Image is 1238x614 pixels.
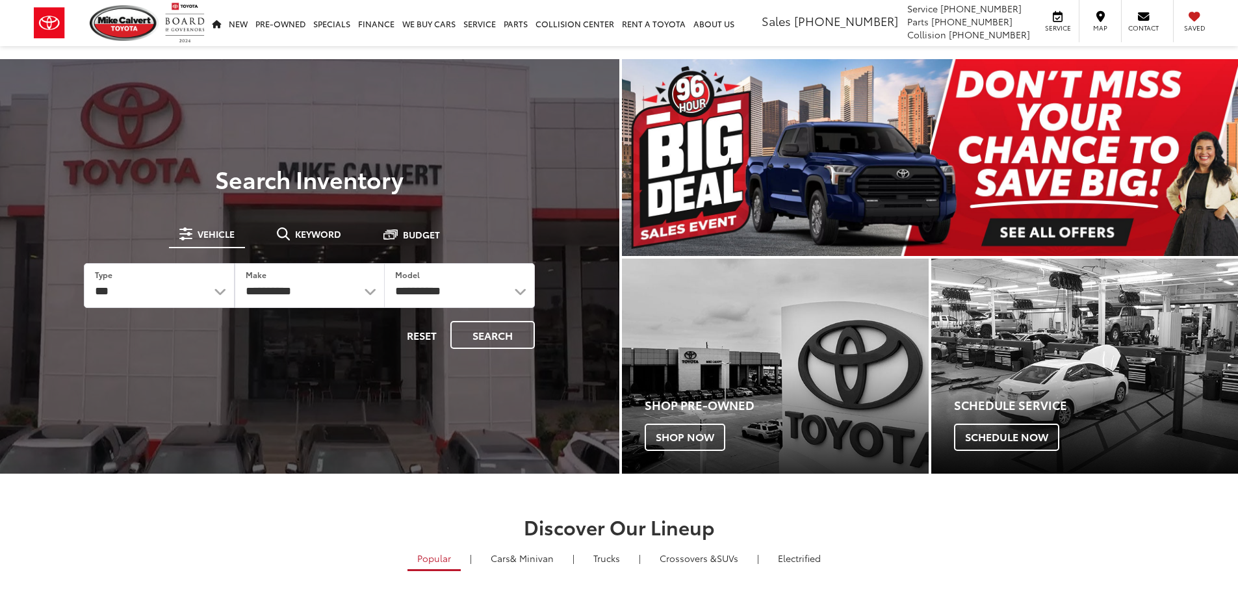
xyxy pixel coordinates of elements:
span: Crossovers & [660,552,717,565]
span: [PHONE_NUMBER] [794,12,898,29]
h2: Discover Our Lineup [161,516,1077,537]
span: Keyword [295,229,341,238]
li: | [569,552,578,565]
span: Budget [403,230,440,239]
li: | [467,552,475,565]
li: | [636,552,644,565]
label: Make [246,269,266,280]
span: [PHONE_NUMBER] [931,15,1012,28]
a: Popular [407,547,461,571]
img: Mike Calvert Toyota [90,5,159,41]
div: Toyota [931,259,1238,474]
span: [PHONE_NUMBER] [940,2,1022,15]
h3: Search Inventory [55,166,565,192]
span: & Minivan [510,552,554,565]
span: Schedule Now [954,424,1059,451]
a: Cars [481,547,563,569]
a: Shop Pre-Owned Shop Now [622,259,929,474]
span: Collision [907,28,946,41]
span: Contact [1128,23,1159,32]
span: Service [1043,23,1072,32]
button: Search [450,321,535,349]
span: Saved [1180,23,1209,32]
h4: Schedule Service [954,399,1238,412]
button: Reset [396,321,448,349]
span: Sales [762,12,791,29]
div: Toyota [622,259,929,474]
a: Trucks [584,547,630,569]
span: [PHONE_NUMBER] [949,28,1030,41]
a: SUVs [650,547,748,569]
a: Schedule Service Schedule Now [931,259,1238,474]
label: Type [95,269,112,280]
span: Service [907,2,938,15]
label: Model [395,269,420,280]
h4: Shop Pre-Owned [645,399,929,412]
a: Electrified [768,547,831,569]
span: Parts [907,15,929,28]
span: Shop Now [645,424,725,451]
span: Vehicle [198,229,235,238]
li: | [754,552,762,565]
span: Map [1086,23,1115,32]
